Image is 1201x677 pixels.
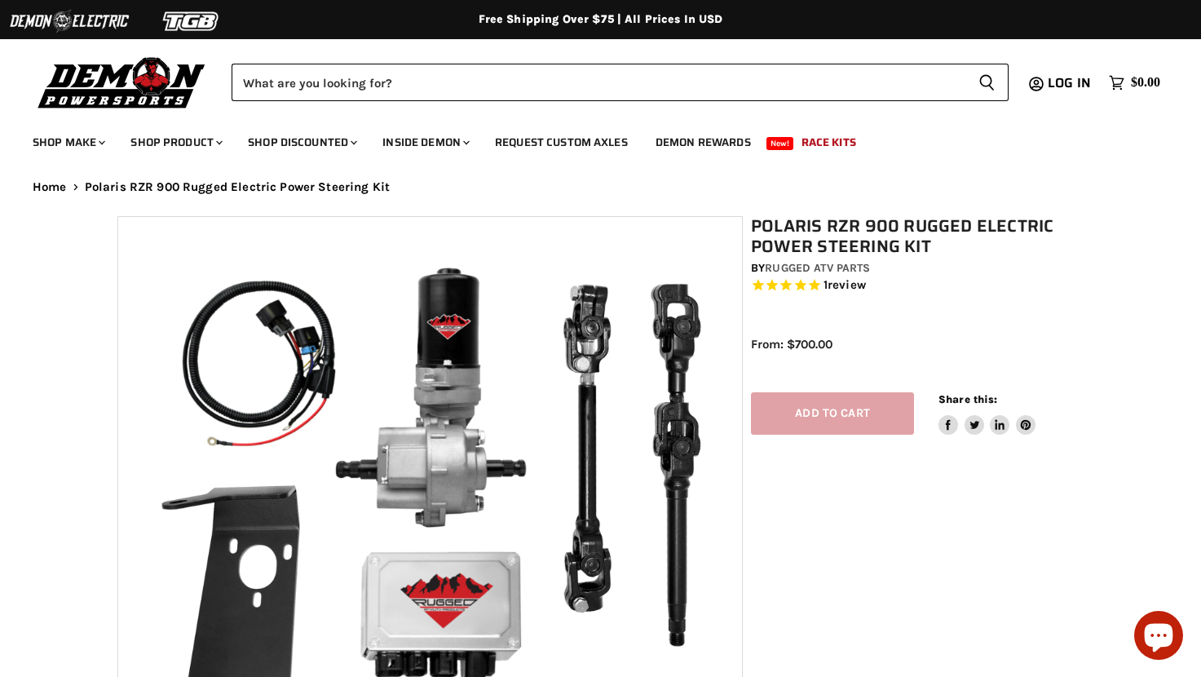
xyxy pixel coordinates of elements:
[1040,76,1101,91] a: Log in
[33,180,67,194] a: Home
[85,180,391,194] span: Polaris RZR 900 Rugged Electric Power Steering Kit
[232,64,1009,101] form: Product
[751,259,1092,277] div: by
[370,126,479,159] a: Inside Demon
[20,126,115,159] a: Shop Make
[118,126,232,159] a: Shop Product
[965,64,1009,101] button: Search
[1131,75,1160,91] span: $0.00
[8,6,130,37] img: Demon Electric Logo 2
[20,119,1156,159] ul: Main menu
[232,64,965,101] input: Search
[751,277,1092,294] span: Rated 5.0 out of 5 stars 1 reviews
[1048,73,1091,93] span: Log in
[823,278,866,293] span: 1 reviews
[938,393,997,405] span: Share this:
[1129,611,1188,664] inbox-online-store-chat: Shopify online store chat
[765,261,870,275] a: Rugged ATV Parts
[130,6,253,37] img: TGB Logo 2
[751,337,832,352] span: From: $700.00
[33,53,211,111] img: Demon Powersports
[766,137,794,150] span: New!
[938,392,1035,436] aside: Share this:
[828,278,866,293] span: review
[1101,71,1168,95] a: $0.00
[236,126,367,159] a: Shop Discounted
[643,126,763,159] a: Demon Rewards
[789,126,868,159] a: Race Kits
[483,126,640,159] a: Request Custom Axles
[751,216,1092,257] h1: Polaris RZR 900 Rugged Electric Power Steering Kit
